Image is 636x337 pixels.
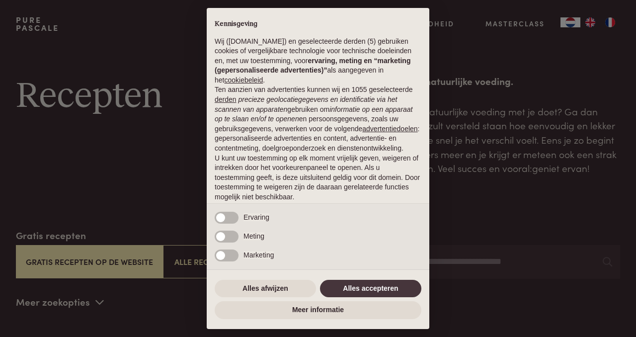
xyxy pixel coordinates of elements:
p: U kunt uw toestemming op elk moment vrijelijk geven, weigeren of intrekken door het voorkeurenpan... [215,154,421,202]
a: cookiebeleid [224,76,263,84]
p: Wij ([DOMAIN_NAME]) en geselecteerde derden (5) gebruiken cookies of vergelijkbare technologie vo... [215,37,421,85]
p: Gebruik de knop “Alles accepteren” om toestemming te geven. Gebruik de knop “Alles afwijzen” om d... [215,202,421,232]
strong: ervaring, meting en “marketing (gepersonaliseerde advertenties)” [215,57,410,75]
em: informatie op een apparaat op te slaan en/of te openen [215,105,413,123]
span: Ervaring [243,213,269,221]
button: derden [215,95,237,105]
span: Meting [243,232,264,240]
span: Marketing [243,251,274,259]
p: Ten aanzien van advertenties kunnen wij en 1055 geselecteerde gebruiken om en persoonsgegevens, z... [215,85,421,153]
h2: Kennisgeving [215,20,421,29]
button: Alles afwijzen [215,280,316,298]
em: precieze geolocatiegegevens en identificatie via het scannen van apparaten [215,95,397,113]
button: Meer informatie [215,301,421,319]
button: advertentiedoelen [362,124,417,134]
button: Alles accepteren [320,280,421,298]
